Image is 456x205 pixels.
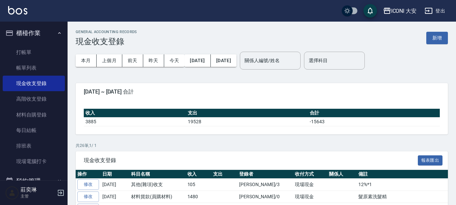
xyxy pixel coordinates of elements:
[84,117,186,126] td: 3885
[101,170,129,179] th: 日期
[186,179,212,191] td: 105
[422,5,448,17] button: 登出
[3,172,65,190] button: 預約管理
[164,54,185,67] button: 今天
[3,24,65,42] button: 櫃檯作業
[186,117,308,126] td: 19528
[8,6,27,15] img: Logo
[308,117,440,126] td: -15643
[186,109,308,118] th: 支出
[3,60,65,76] a: 帳單列表
[391,7,417,15] div: ICONI 大安
[84,88,440,95] span: [DATE] ~ [DATE] 合計
[308,109,440,118] th: 合計
[3,45,65,60] a: 打帳單
[418,157,443,163] a: 報表匯出
[184,54,210,67] button: [DATE]
[101,191,129,203] td: [DATE]
[76,37,137,46] h3: 現金收支登錄
[293,191,327,203] td: 現場現金
[76,143,448,149] p: 共 26 筆, 1 / 1
[293,170,327,179] th: 收付方式
[77,191,99,202] a: 修改
[3,154,65,169] a: 現場電腦打卡
[77,179,99,190] a: 修改
[211,54,236,67] button: [DATE]
[293,179,327,191] td: 現場現金
[84,109,186,118] th: 收入
[143,54,164,67] button: 昨天
[426,34,448,41] a: 新增
[5,186,19,200] img: Person
[21,193,55,199] p: 主管
[418,155,443,166] button: 報表匯出
[237,179,293,191] td: [PERSON_NAME]/3
[129,170,186,179] th: 科目名稱
[186,191,212,203] td: 1480
[186,170,212,179] th: 收入
[129,179,186,191] td: 其他(雜項)收支
[3,138,65,154] a: 排班表
[76,30,137,34] h2: GENERAL ACCOUNTING RECORDS
[3,123,65,138] a: 每日結帳
[122,54,143,67] button: 前天
[21,186,55,193] h5: 莊奕琳
[237,170,293,179] th: 登錄者
[363,4,377,18] button: save
[380,4,420,18] button: ICONI 大安
[129,191,186,203] td: 材料貨款(員購材料)
[327,170,357,179] th: 關係人
[76,170,101,179] th: 操作
[84,157,418,164] span: 現金收支登錄
[101,179,129,191] td: [DATE]
[211,170,237,179] th: 支出
[237,191,293,203] td: [PERSON_NAME]/0
[3,76,65,91] a: 現金收支登錄
[3,107,65,123] a: 材料自購登錄
[3,91,65,107] a: 高階收支登錄
[76,54,97,67] button: 本月
[97,54,122,67] button: 上個月
[426,32,448,44] button: 新增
